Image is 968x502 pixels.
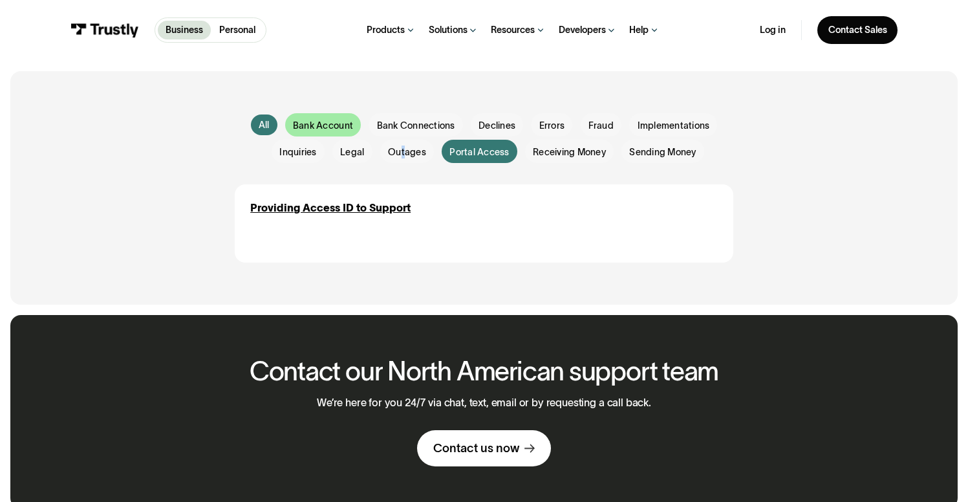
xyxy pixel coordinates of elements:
div: Help [629,24,649,36]
p: We’re here for you 24/7 via chat, text, email or by requesting a call back. [317,397,651,409]
span: Declines [479,119,515,132]
div: Contact us now [433,441,519,456]
span: Bank Account [293,119,353,132]
div: All [259,118,270,131]
span: Inquiries [279,146,316,158]
div: Products [367,24,405,36]
span: Outages [388,146,426,158]
a: Business [158,21,211,39]
h2: Contact our North American support team [250,357,719,386]
span: Errors [539,119,565,132]
img: Trustly Logo [70,23,139,38]
span: Sending Money [629,146,696,158]
p: Business [166,23,203,37]
form: Email Form [235,113,733,163]
span: Receiving Money [533,146,606,158]
span: Fraud [588,119,614,132]
a: Contact us now [417,430,550,466]
span: Legal [340,146,364,158]
div: Developers [559,24,606,36]
span: Bank Connections [377,119,455,132]
a: All [251,115,277,135]
span: Implementations [638,119,710,132]
a: Personal [211,21,263,39]
a: Log in [760,24,786,36]
span: Portal Access [449,146,509,158]
div: Resources [491,24,535,36]
a: Contact Sales [817,16,897,44]
div: Solutions [429,24,468,36]
a: Providing Access ID to Support [250,200,411,215]
div: Contact Sales [828,24,887,36]
p: Personal [219,23,255,37]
